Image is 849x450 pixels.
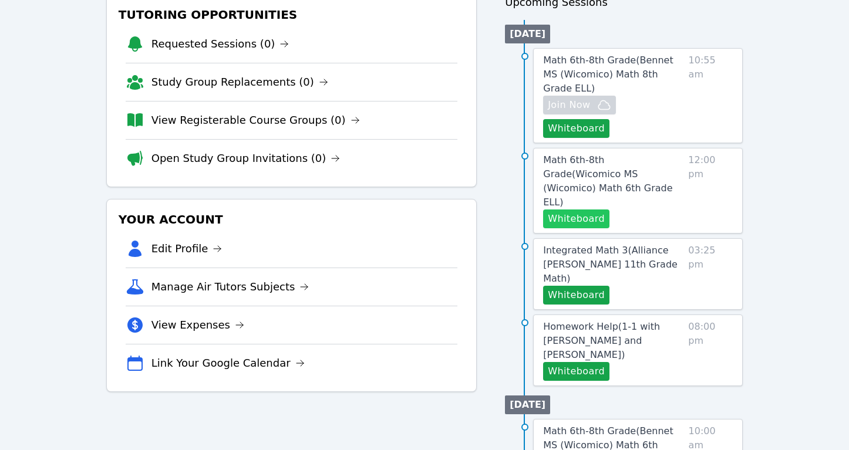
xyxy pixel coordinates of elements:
[151,317,244,333] a: View Expenses
[151,112,360,128] a: View Registerable Course Groups (0)
[688,153,733,228] span: 12:00 pm
[543,154,672,208] span: Math 6th-8th Grade ( Wicomico MS (Wicomico) Math 6th Grade ELL )
[543,243,683,286] a: Integrated Math 3(Alliance [PERSON_NAME] 11th Grade Math)
[151,36,289,52] a: Requested Sessions (0)
[543,209,609,228] button: Whiteboard
[543,119,609,138] button: Whiteboard
[505,25,550,43] li: [DATE]
[688,320,733,381] span: 08:00 pm
[543,153,683,209] a: Math 6th-8th Grade(Wicomico MS (Wicomico) Math 6th Grade ELL)
[543,321,660,360] span: Homework Help ( 1-1 with [PERSON_NAME] and [PERSON_NAME] )
[151,355,305,371] a: Link Your Google Calendar
[151,241,223,257] a: Edit Profile
[151,150,341,167] a: Open Study Group Invitations (0)
[543,320,683,362] a: Homework Help(1-1 with [PERSON_NAME] and [PERSON_NAME])
[543,55,673,94] span: Math 6th-8th Grade ( Bennet MS (Wicomico) Math 8th Grade ELL )
[543,96,616,114] button: Join Now
[505,395,550,414] li: [DATE]
[689,53,733,138] span: 10:55 am
[543,362,609,381] button: Whiteboard
[543,53,683,96] a: Math 6th-8th Grade(Bennet MS (Wicomico) Math 8th Grade ELL)
[151,74,328,90] a: Study Group Replacements (0)
[688,243,733,304] span: 03:25 pm
[543,286,609,304] button: Whiteboard
[116,4,467,25] h3: Tutoring Opportunities
[548,98,590,112] span: Join Now
[543,245,678,284] span: Integrated Math 3 ( Alliance [PERSON_NAME] 11th Grade Math )
[151,279,309,295] a: Manage Air Tutors Subjects
[116,209,467,230] h3: Your Account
